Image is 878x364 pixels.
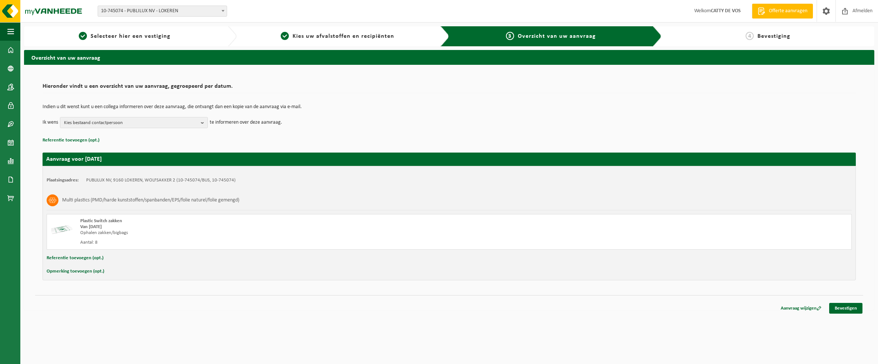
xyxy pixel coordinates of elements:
a: Aanvraag wijzigen [775,303,827,314]
h3: Multi plastics (PMD/harde kunststoffen/spanbanden/EPS/folie naturel/folie gemengd) [62,194,239,206]
a: 1Selecteer hier een vestiging [28,32,222,41]
span: Offerte aanvragen [767,7,809,15]
button: Referentie toevoegen (opt.) [47,253,104,263]
a: Offerte aanvragen [752,4,813,19]
h2: Overzicht van uw aanvraag [24,50,874,64]
div: Ophalen zakken/bigbags [80,230,479,236]
span: 10-745074 - PUBLILUX NV - LOKEREN [98,6,227,16]
a: Bevestigen [829,303,862,314]
span: 3 [506,32,514,40]
img: LP-SK-00500-LPE-16.png [51,218,73,240]
span: Kies uw afvalstoffen en recipiënten [293,33,394,39]
span: 4 [746,32,754,40]
td: PUBLILUX NV, 9160 LOKEREN, WOLFSAKKER 2 (10-745074/BUS, 10-745074) [86,177,236,183]
a: 2Kies uw afvalstoffen en recipiënten [240,32,435,41]
strong: Van [DATE] [80,224,102,229]
button: Opmerking toevoegen (opt.) [47,267,104,276]
p: Ik wens [43,117,58,128]
strong: Plaatsingsadres: [47,178,79,183]
p: Indien u dit wenst kunt u een collega informeren over deze aanvraag, die ontvangt dan een kopie v... [43,104,856,110]
span: 2 [281,32,289,40]
button: Kies bestaand contactpersoon [60,117,208,128]
h2: Hieronder vindt u een overzicht van uw aanvraag, gegroepeerd per datum. [43,83,856,93]
span: 1 [79,32,87,40]
span: Plastic Switch zakken [80,218,122,223]
span: 10-745074 - PUBLILUX NV - LOKEREN [98,6,227,17]
span: Bevestiging [757,33,790,39]
div: Aantal: 8 [80,240,479,246]
span: Selecteer hier een vestiging [91,33,170,39]
span: Overzicht van uw aanvraag [518,33,596,39]
strong: Aanvraag voor [DATE] [46,156,102,162]
strong: CATTY DE VOS [711,8,741,14]
p: te informeren over deze aanvraag. [210,117,282,128]
span: Kies bestaand contactpersoon [64,117,198,128]
button: Referentie toevoegen (opt.) [43,136,99,145]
